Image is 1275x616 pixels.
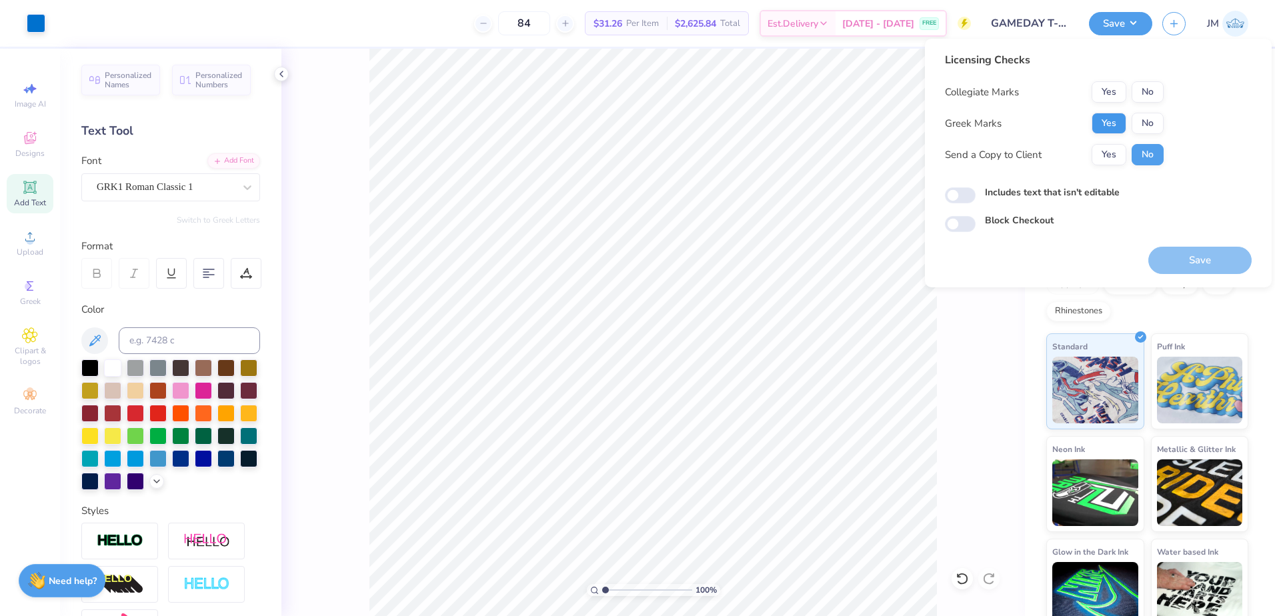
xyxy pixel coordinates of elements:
[81,122,260,140] div: Text Tool
[1222,11,1248,37] img: Joshua Malaki
[15,99,46,109] span: Image AI
[177,215,260,225] button: Switch to Greek Letters
[945,52,1164,68] div: Licensing Checks
[945,147,1042,163] div: Send a Copy to Client
[81,302,260,317] div: Color
[1132,144,1164,165] button: No
[1207,11,1248,37] a: JM
[1157,545,1218,559] span: Water based Ink
[7,345,53,367] span: Clipart & logos
[1157,339,1185,353] span: Puff Ink
[1132,113,1164,134] button: No
[1157,357,1243,423] img: Puff Ink
[1052,545,1128,559] span: Glow in the Dark Ink
[498,11,550,35] input: – –
[1052,459,1138,526] img: Neon Ink
[945,85,1019,100] div: Collegiate Marks
[1157,459,1243,526] img: Metallic & Glitter Ink
[981,10,1079,37] input: Untitled Design
[14,197,46,208] span: Add Text
[842,17,914,31] span: [DATE] - [DATE]
[1052,357,1138,423] img: Standard
[696,584,717,596] span: 100 %
[105,71,152,89] span: Personalized Names
[183,533,230,549] img: Shadow
[1207,16,1219,31] span: JM
[1092,113,1126,134] button: Yes
[14,405,46,416] span: Decorate
[768,17,818,31] span: Est. Delivery
[922,19,936,28] span: FREE
[985,185,1120,199] label: Includes text that isn't editable
[1092,81,1126,103] button: Yes
[15,148,45,159] span: Designs
[1052,339,1088,353] span: Standard
[985,213,1054,227] label: Block Checkout
[1132,81,1164,103] button: No
[183,577,230,592] img: Negative Space
[945,116,1002,131] div: Greek Marks
[81,503,260,519] div: Styles
[593,17,622,31] span: $31.26
[626,17,659,31] span: Per Item
[119,327,260,354] input: e.g. 7428 c
[97,574,143,595] img: 3d Illusion
[17,247,43,257] span: Upload
[1089,12,1152,35] button: Save
[675,17,716,31] span: $2,625.84
[81,239,261,254] div: Format
[97,533,143,549] img: Stroke
[207,153,260,169] div: Add Font
[81,153,101,169] label: Font
[1157,442,1236,456] span: Metallic & Glitter Ink
[1052,442,1085,456] span: Neon Ink
[20,296,41,307] span: Greek
[1092,144,1126,165] button: Yes
[49,575,97,587] strong: Need help?
[195,71,243,89] span: Personalized Numbers
[1046,301,1111,321] div: Rhinestones
[720,17,740,31] span: Total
